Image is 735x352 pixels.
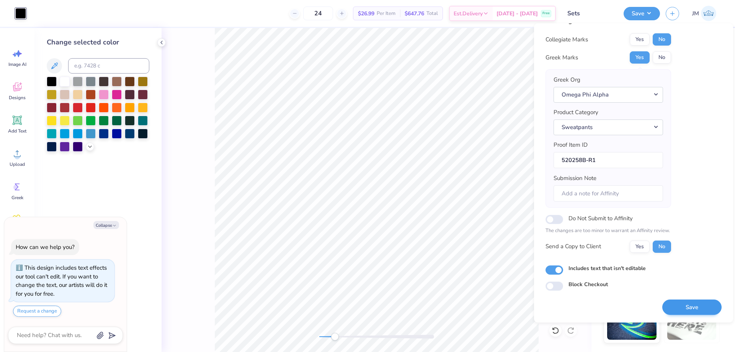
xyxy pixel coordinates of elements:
button: Save [624,7,660,20]
input: Untitled Design [562,6,618,21]
button: Save [662,300,722,315]
span: JM [692,9,699,18]
label: Product Category [554,108,598,117]
button: No [653,33,671,46]
button: Yes [630,33,650,46]
input: e.g. 7428 c [68,58,149,74]
span: Image AI [8,61,26,67]
button: Sweatpants [554,120,663,135]
input: Add a note for Affinity [554,185,663,202]
div: Accessibility label [331,333,339,341]
label: Do Not Submit to Affinity [568,213,633,223]
img: Joshua Macky Gaerlan [701,6,716,21]
span: Greek [11,195,23,201]
label: Proof Item ID [554,141,588,149]
button: Yes [630,241,650,253]
span: Per Item [377,10,395,18]
button: No [653,51,671,64]
span: [DATE] - [DATE] [497,10,538,18]
div: Change selected color [47,37,149,47]
span: $647.76 [405,10,424,18]
div: Greek Marks [546,53,578,62]
span: Designs [9,95,26,101]
div: How can we help you? [16,243,75,251]
a: JM [689,6,720,21]
button: Omega Phi Alpha [554,87,663,103]
button: Collapse [93,221,119,229]
label: Greek Org [554,75,580,84]
span: Add Text [8,128,26,134]
label: Submission Note [554,174,596,183]
span: Est. Delivery [454,10,483,18]
div: This design includes text effects our tool can't edit. If you want to change the text, our artist... [16,264,107,298]
p: The changes are too minor to warrant an Affinity review. [546,227,671,235]
button: No [653,241,671,253]
span: Upload [10,161,25,167]
div: Send a Copy to Client [546,242,601,251]
span: $26.99 [358,10,374,18]
span: Total [426,10,438,18]
label: Includes text that isn't editable [568,264,646,272]
button: Yes [630,51,650,64]
label: Block Checkout [568,280,608,288]
input: – – [303,7,333,20]
span: Free [542,11,550,16]
div: Collegiate Marks [546,35,588,44]
button: Request a change [13,306,61,317]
